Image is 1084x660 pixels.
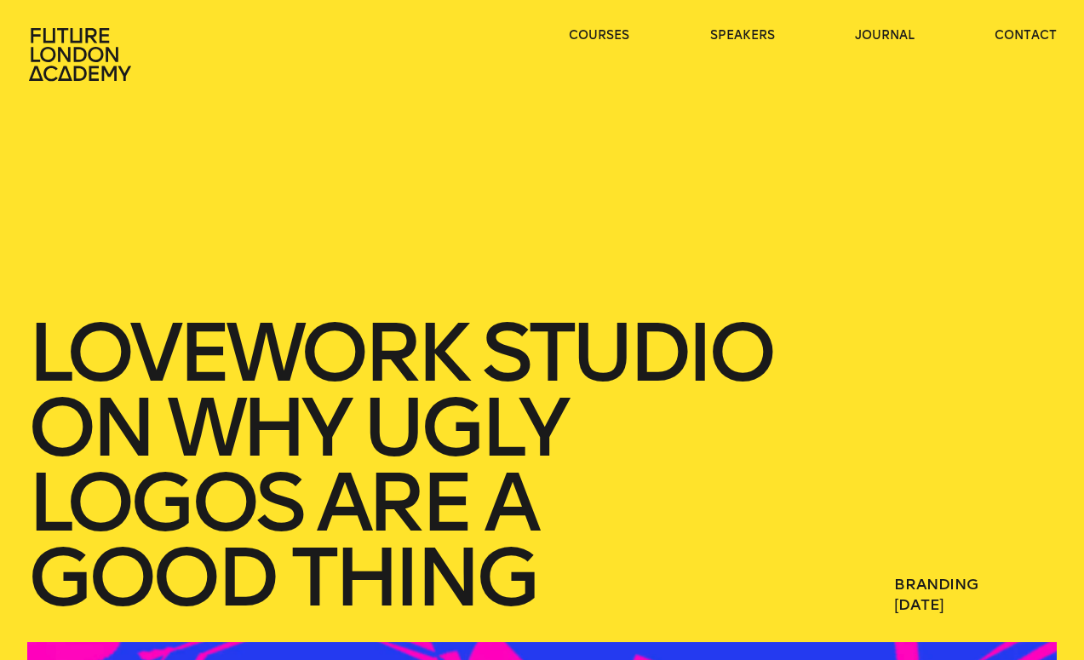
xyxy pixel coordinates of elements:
[894,575,978,594] a: Branding
[569,27,629,44] a: courses
[855,27,915,44] a: journal
[710,27,775,44] a: speakers
[995,27,1057,44] a: contact
[27,315,786,615] h1: Lovework Studio on Why Ugly Logos are a Good Thing
[894,594,1057,615] span: [DATE]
